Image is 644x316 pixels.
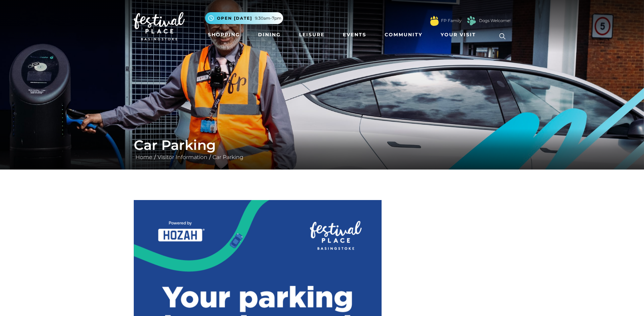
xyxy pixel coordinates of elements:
span: 9.30am-7pm [255,15,281,21]
span: Open [DATE] [217,15,252,21]
a: Leisure [296,28,327,41]
img: Festival Place Logo [134,12,185,41]
a: Your Visit [438,28,482,41]
h1: Car Parking [134,137,511,153]
button: Open [DATE] 9.30am-7pm [205,12,283,24]
span: Your Visit [441,31,476,38]
a: Visitor Information [156,154,209,160]
div: / / [129,137,516,161]
a: Dining [255,28,283,41]
a: FP Family [441,18,461,24]
a: Community [382,28,425,41]
a: Dogs Welcome! [479,18,511,24]
a: Home [134,154,154,160]
a: Shopping [205,28,243,41]
a: Events [340,28,369,41]
a: Car Parking [211,154,245,160]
